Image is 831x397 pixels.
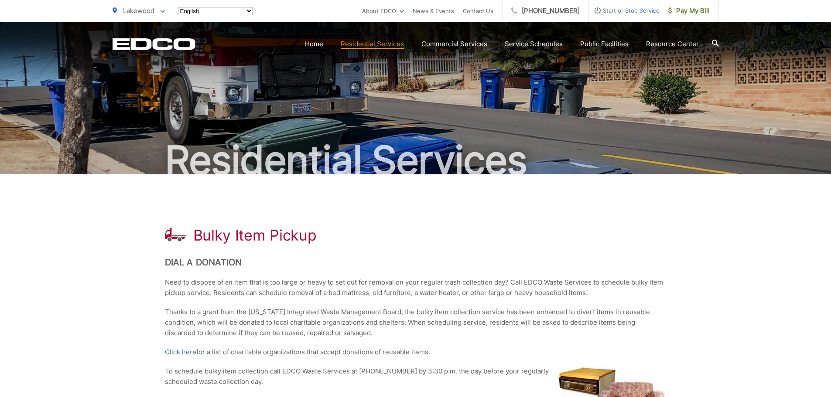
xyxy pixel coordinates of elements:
[123,7,154,15] span: Lakewood
[305,39,323,49] a: Home
[113,139,719,182] h2: Residential Services
[165,366,667,387] p: To schedule bulky item collection call EDCO Waste Services at [PHONE_NUMBER] by 3:30 p.m. the day...
[113,38,195,50] a: EDCD logo. Return to the homepage.
[165,257,667,268] h2: Dial a Donation
[463,6,493,16] a: Contact Us
[165,347,196,357] a: Click here
[505,39,563,49] a: Service Schedules
[413,6,454,16] a: News & Events
[646,39,699,49] a: Resource Center
[165,277,667,298] p: Need to dispose of an item that is too large or heavy to set out for removal on your regular tras...
[193,227,317,244] h1: Bulky Item Pickup
[341,39,404,49] a: Residential Services
[178,7,253,15] select: Select a language
[362,6,404,16] a: About EDCO
[668,6,710,16] span: Pay My Bill
[421,39,487,49] a: Commercial Services
[165,347,667,357] p: for a list of charitable organizations that accept donations of reusable items.
[580,39,629,49] a: Public Facilities
[165,307,667,338] p: Thanks to a grant from the [US_STATE] Integrated Waste Management Board, the bulky item collectio...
